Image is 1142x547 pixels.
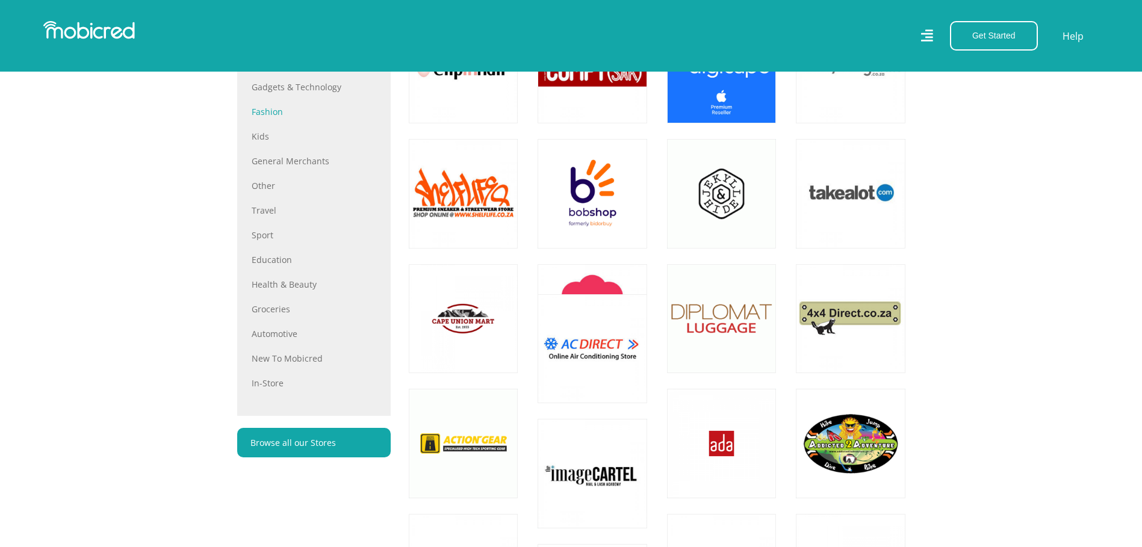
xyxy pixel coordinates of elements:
[252,327,376,340] a: Automotive
[237,428,391,457] a: Browse all our Stores
[252,352,376,365] a: New to Mobicred
[252,81,376,93] a: Gadgets & Technology
[252,377,376,389] a: In-store
[950,21,1038,51] button: Get Started
[252,105,376,118] a: Fashion
[252,229,376,241] a: Sport
[252,179,376,192] a: Other
[252,278,376,291] a: Health & Beauty
[1062,28,1084,44] a: Help
[252,130,376,143] a: Kids
[252,155,376,167] a: General Merchants
[252,253,376,266] a: Education
[252,303,376,315] a: Groceries
[43,21,135,39] img: Mobicred
[252,204,376,217] a: Travel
